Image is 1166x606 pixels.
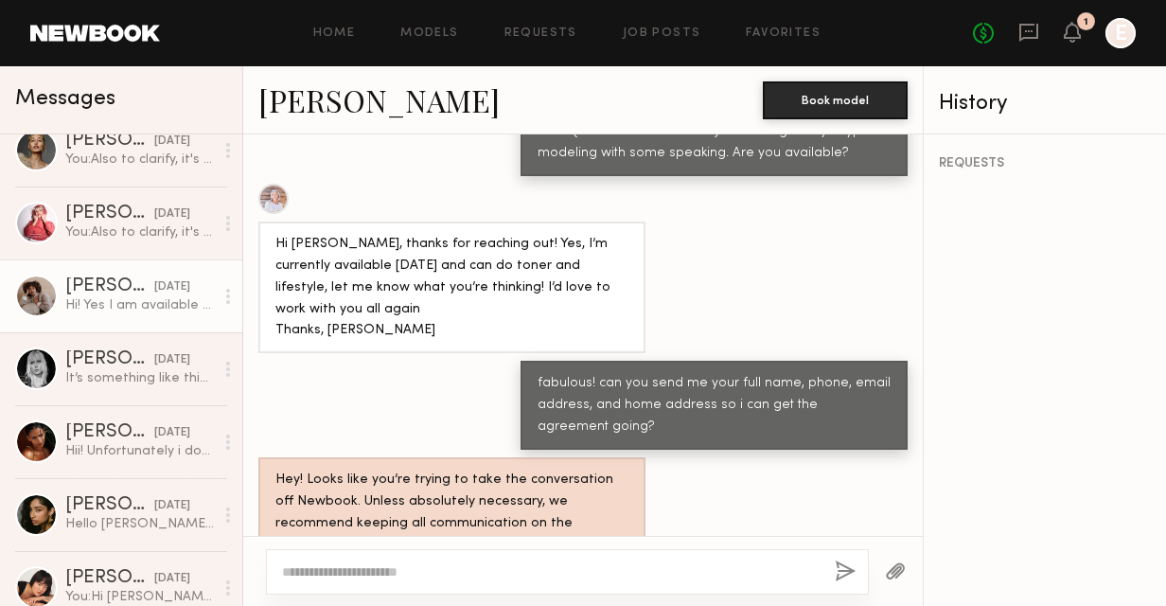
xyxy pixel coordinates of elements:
div: Hii! Unfortunately i dont think im willing to go back to red :( but if you guys have any other op... [65,442,214,460]
a: Favorites [746,27,821,40]
a: Models [400,27,458,40]
div: [DATE] [154,570,190,588]
div: [DATE] [154,205,190,223]
div: REQUESTS [939,157,1151,170]
span: Messages [15,88,115,110]
div: [DATE] [154,424,190,442]
div: Hello [PERSON_NAME]! Hope you’re doing well :) unfortunately at the moment I’m not open to changi... [65,515,214,533]
div: [DATE] [154,278,190,296]
div: [PERSON_NAME] [65,423,154,442]
div: [PERSON_NAME] [65,277,154,296]
div: History [939,93,1151,115]
div: [DATE] [154,497,190,515]
div: [PERSON_NAME] [65,205,154,223]
div: [PERSON_NAME] [65,132,154,151]
div: [PERSON_NAME] [65,350,154,369]
a: Requests [504,27,577,40]
div: [PERSON_NAME] [65,569,154,588]
a: Job Posts [623,27,701,40]
button: Book model [763,81,908,119]
div: [DATE] [154,133,190,151]
div: fabulous! can you send me your full name, phone, email address, and home address so i can get the... [538,373,891,438]
div: You: Also to clarify, it's a gloss and not permanent! [65,151,214,169]
a: E [1105,18,1136,48]
div: Hi [PERSON_NAME], thanks for reaching out! Yes, I’m currently available [DATE] and can do toner a... [275,234,628,343]
div: [DATE] [154,351,190,369]
div: [PERSON_NAME] [65,496,154,515]
div: Hi! Yes I am available that day! I’d love to take part [65,296,214,314]
a: Book model [763,91,908,107]
div: It’s something like this usually [65,369,214,387]
div: You: Also to clarify, it's a gloss and not permanent! [65,223,214,241]
div: 1 [1084,17,1088,27]
div: Hey! Looks like you’re trying to take the conversation off Newbook. Unless absolutely necessary, ... [275,470,628,557]
a: Home [313,27,356,40]
a: [PERSON_NAME] [258,80,500,120]
div: You: Hi [PERSON_NAME]! My name is [PERSON_NAME] do Social and PR for PRAVANA. I'm looking for a m... [65,588,214,606]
